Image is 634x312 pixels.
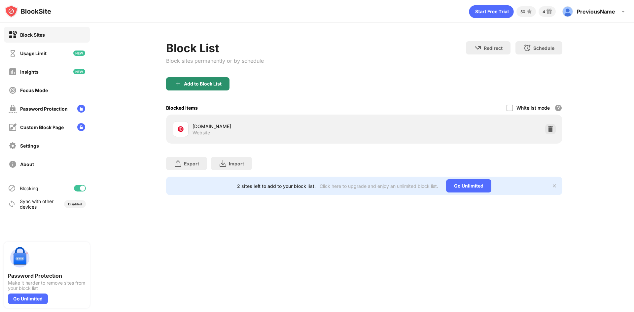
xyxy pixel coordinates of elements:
img: logo-blocksite.svg [5,5,51,18]
div: Blocking [20,186,38,191]
div: 50 [520,9,525,14]
img: about-off.svg [9,160,17,168]
div: Go Unlimited [8,294,48,304]
div: [DOMAIN_NAME] [193,123,364,130]
div: Blocked Items [166,105,198,111]
img: settings-off.svg [9,142,17,150]
div: Usage Limit [20,51,47,56]
img: sync-icon.svg [8,200,16,208]
div: Schedule [533,45,554,51]
img: reward-small.svg [545,8,553,16]
div: Custom Block Page [20,124,64,130]
img: new-icon.svg [73,69,85,74]
img: points-small.svg [525,8,533,16]
div: animation [469,5,514,18]
div: Add to Block List [184,81,222,87]
div: Redirect [484,45,503,51]
div: Website [193,130,210,136]
div: Click here to upgrade and enjoy an unlimited block list. [320,183,438,189]
img: x-button.svg [552,183,557,189]
img: new-icon.svg [73,51,85,56]
div: PreviousName [577,8,615,15]
img: customize-block-page-off.svg [9,123,17,131]
div: 4 [543,9,545,14]
div: Whitelist mode [516,105,550,111]
div: Focus Mode [20,87,48,93]
div: Go Unlimited [446,179,491,192]
div: Make it harder to remove sites from your block list [8,280,86,291]
img: ALV-UjXMm10pZJcUJIXOBqlym8rGkIRRajEFq-C58-bf8paiq05PwSbjx0WU0VlUFgKyP1990Niqg_E7CXkp1EF1QucAvopZd... [562,6,573,17]
div: Disabled [68,202,82,206]
div: 2 sites left to add to your block list. [237,183,316,189]
div: Insights [20,69,39,75]
img: time-usage-off.svg [9,49,17,57]
img: push-password-protection.svg [8,246,32,270]
div: Sync with other devices [20,198,54,210]
div: Block Sites [20,32,45,38]
div: Settings [20,143,39,149]
div: Import [229,161,244,166]
img: blocking-icon.svg [8,184,16,192]
img: block-on.svg [9,31,17,39]
img: insights-off.svg [9,68,17,76]
div: Block List [166,41,264,55]
img: lock-menu.svg [77,105,85,113]
img: favicons [177,125,185,133]
div: Export [184,161,199,166]
img: lock-menu.svg [77,123,85,131]
div: Password Protection [20,106,68,112]
img: password-protection-off.svg [9,105,17,113]
img: focus-off.svg [9,86,17,94]
div: Password Protection [8,272,86,279]
div: Block sites permanently or by schedule [166,57,264,64]
div: About [20,161,34,167]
